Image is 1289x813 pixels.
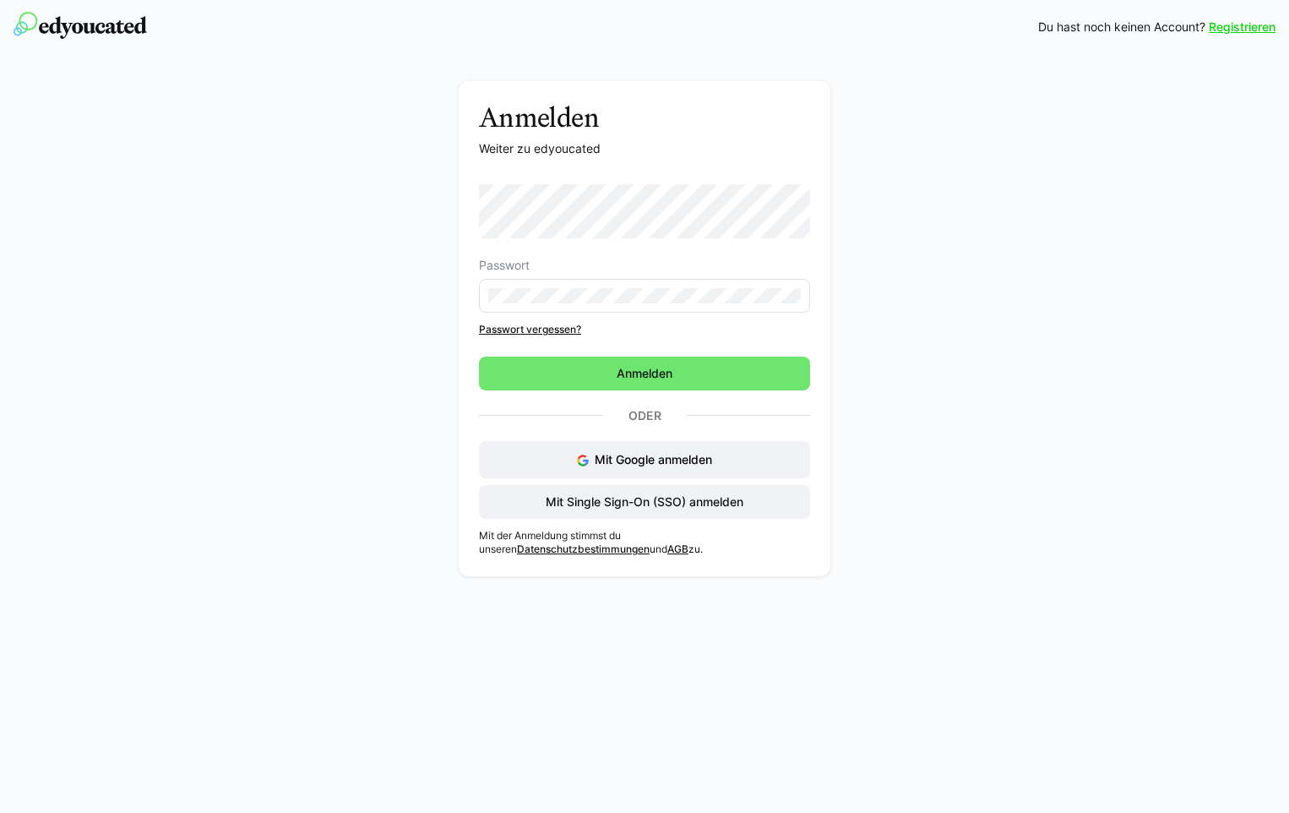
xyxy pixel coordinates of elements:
[479,529,810,556] p: Mit der Anmeldung stimmst du unseren und zu.
[479,323,810,336] a: Passwort vergessen?
[603,404,686,428] p: Oder
[479,259,530,272] span: Passwort
[614,365,675,382] span: Anmelden
[479,357,810,390] button: Anmelden
[479,441,810,478] button: Mit Google anmelden
[479,485,810,519] button: Mit Single Sign-On (SSO) anmelden
[667,543,688,555] a: AGB
[543,494,746,510] span: Mit Single Sign-On (SSO) anmelden
[14,12,147,39] img: edyoucated
[1038,19,1205,35] span: Du hast noch keinen Account?
[595,452,712,467] span: Mit Google anmelden
[479,140,810,157] p: Weiter zu edyoucated
[1209,19,1275,35] a: Registrieren
[479,101,810,134] h3: Anmelden
[517,543,650,555] a: Datenschutzbestimmungen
